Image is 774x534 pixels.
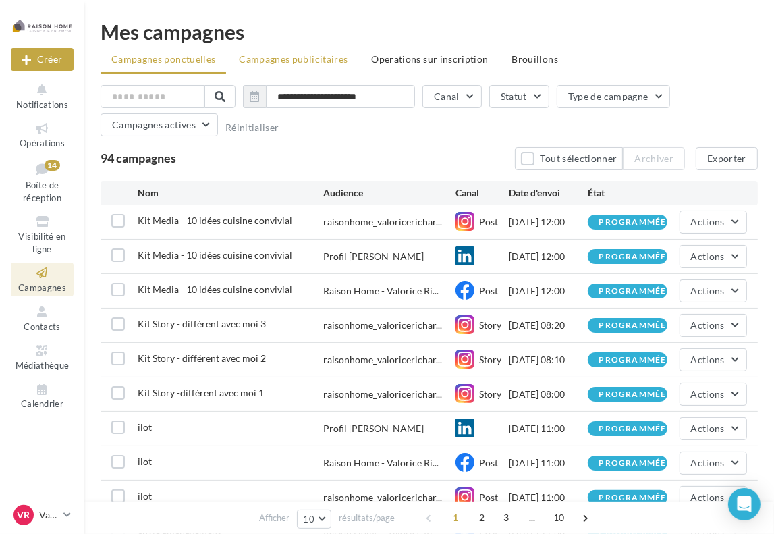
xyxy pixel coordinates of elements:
[599,321,666,330] div: programmée
[509,422,588,435] div: [DATE] 11:00
[11,48,74,71] button: Créer
[479,354,501,365] span: Story
[323,353,442,367] span: raisonhome_valoricerichar...
[509,491,588,504] div: [DATE] 11:00
[599,218,666,227] div: programmée
[509,388,588,401] div: [DATE] 08:00
[323,456,439,470] span: Raison Home - Valorice Ri...
[39,508,58,522] p: Valorice [PERSON_NAME]
[323,388,442,401] span: raisonhome_valoricerichar...
[323,284,439,298] span: Raison Home - Valorice Ri...
[112,119,196,130] span: Campagnes actives
[691,319,725,331] span: Actions
[323,186,455,200] div: Audience
[495,507,517,529] span: 3
[323,491,442,504] span: raisonhome_valoricerichar...
[509,456,588,470] div: [DATE] 11:00
[696,147,758,170] button: Exporter
[680,279,747,302] button: Actions
[588,186,667,200] div: État
[509,186,588,200] div: Date d'envoi
[479,216,498,228] span: Post
[548,507,570,529] span: 10
[45,160,60,171] div: 14
[691,250,725,262] span: Actions
[323,250,424,263] div: Profil [PERSON_NAME]
[138,456,152,467] span: ilot
[599,356,666,365] div: programmée
[509,353,588,367] div: [DATE] 08:10
[11,379,74,412] a: Calendrier
[680,383,747,406] button: Actions
[479,319,501,331] span: Story
[479,388,501,400] span: Story
[18,231,65,255] span: Visibilité en ligne
[297,510,331,529] button: 10
[691,457,725,469] span: Actions
[691,285,725,296] span: Actions
[259,512,289,525] span: Afficher
[691,388,725,400] span: Actions
[680,211,747,234] button: Actions
[522,507,543,529] span: ...
[599,425,666,433] div: programmée
[18,282,66,293] span: Campagnes
[680,417,747,440] button: Actions
[691,216,725,228] span: Actions
[512,53,559,65] span: Brouillons
[599,390,666,399] div: programmée
[509,215,588,229] div: [DATE] 12:00
[11,263,74,296] a: Campagnes
[138,215,292,226] span: Kit Media - 10 idées cuisine convivial
[23,180,61,203] span: Boîte de réception
[323,319,442,332] span: raisonhome_valoricerichar...
[101,151,176,165] span: 94 campagnes
[138,186,323,200] div: Nom
[445,507,466,529] span: 1
[11,48,74,71] div: Nouvelle campagne
[11,340,74,373] a: Médiathèque
[18,508,30,522] span: VR
[101,113,218,136] button: Campagnes actives
[101,22,758,42] div: Mes campagnes
[239,53,348,65] span: Campagnes publicitaires
[680,245,747,268] button: Actions
[138,387,264,398] span: Kit Story -différent avec moi 1
[599,459,666,468] div: programmée
[11,118,74,151] a: Opérations
[599,287,666,296] div: programmée
[728,488,761,520] div: Open Intercom Messenger
[680,314,747,337] button: Actions
[680,452,747,475] button: Actions
[455,186,508,200] div: Canal
[11,502,74,528] a: VR Valorice [PERSON_NAME]
[323,215,442,229] span: raisonhome_valoricerichar...
[479,285,498,296] span: Post
[225,122,279,133] button: Réinitialiser
[138,318,266,329] span: Kit Story - différent avec moi 3
[680,348,747,371] button: Actions
[138,421,152,433] span: ilot
[479,491,498,503] span: Post
[691,423,725,434] span: Actions
[138,352,266,364] span: Kit Story - différent avec moi 2
[24,321,61,332] span: Contacts
[138,490,152,502] span: ilot
[11,80,74,113] button: Notifications
[479,457,498,469] span: Post
[691,354,725,365] span: Actions
[11,157,74,207] a: Boîte de réception14
[623,147,685,170] button: Archiver
[20,138,65,149] span: Opérations
[680,486,747,509] button: Actions
[599,493,666,502] div: programmée
[138,284,292,295] span: Kit Media - 10 idées cuisine convivial
[21,399,63,410] span: Calendrier
[489,85,549,108] button: Statut
[11,211,74,257] a: Visibilité en ligne
[515,147,623,170] button: Tout sélectionner
[11,302,74,335] a: Contacts
[557,85,671,108] button: Type de campagne
[339,512,395,525] span: résultats/page
[16,360,70,371] span: Médiathèque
